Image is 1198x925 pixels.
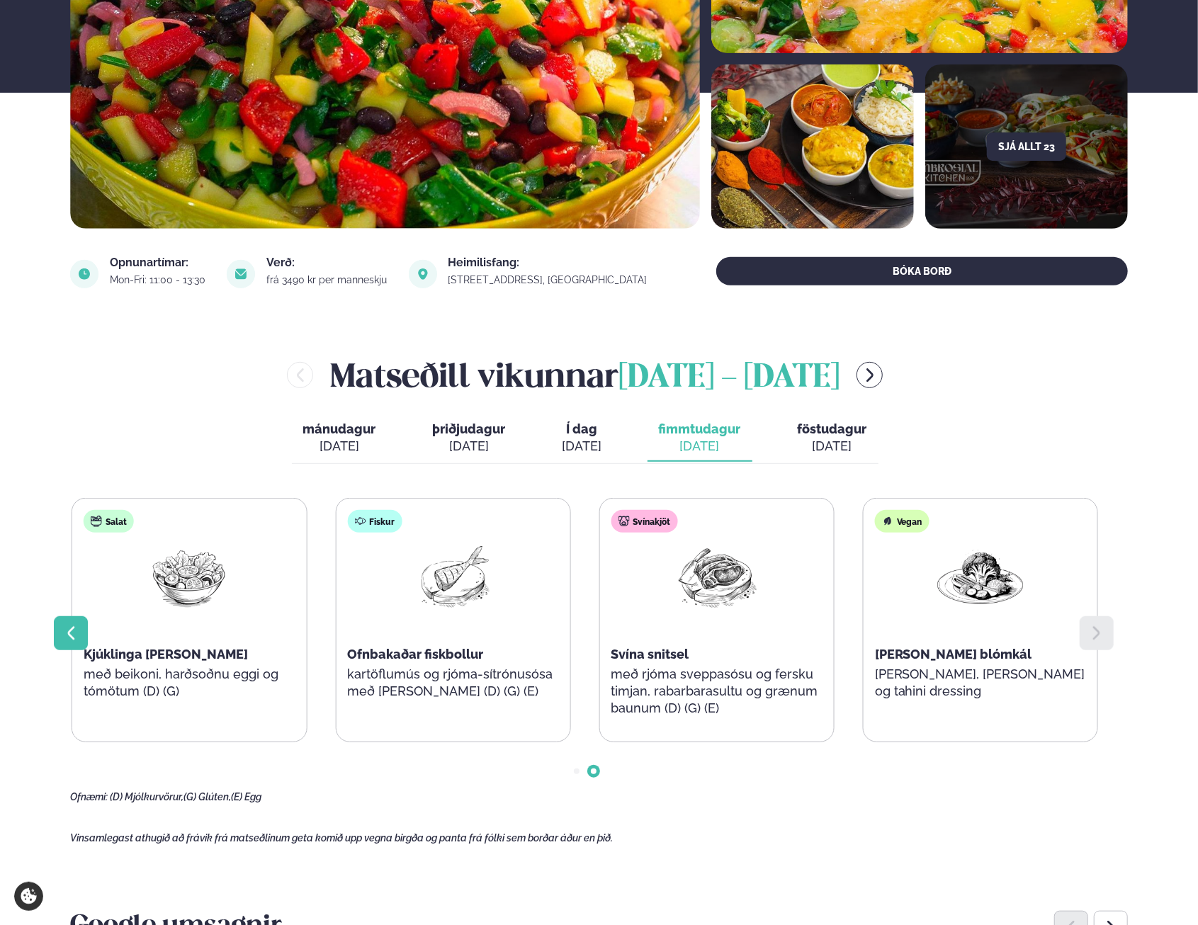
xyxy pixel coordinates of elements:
[303,438,376,455] div: [DATE]
[882,516,893,527] img: Vegan.svg
[292,415,388,462] button: mánudagur [DATE]
[347,666,558,700] p: kartöflumús og rjóma-sítrónusósa með [PERSON_NAME] (D) (G) (E)
[70,791,108,802] span: Ofnæmi:
[611,510,678,533] div: Svínakjöt
[303,421,376,436] span: mánudagur
[574,768,580,774] span: Go to slide 1
[618,363,840,394] span: [DATE] - [DATE]
[287,362,313,388] button: menu-btn-left
[266,257,391,268] div: Verð:
[433,421,506,436] span: þriðjudagur
[798,421,867,436] span: föstudagur
[672,544,762,610] img: Pork-Meat.png
[563,421,602,438] span: Í dag
[144,544,234,610] img: Salad.png
[330,352,840,398] h2: Matseðill vikunnar
[611,666,823,717] p: með rjóma sveppasósu og fersku timjan, rabarbarasultu og grænum baunum (D) (G) (E)
[857,362,883,388] button: menu-btn-right
[648,415,752,462] button: fimmtudagur [DATE]
[935,544,1026,610] img: Vegan.png
[591,768,597,774] span: Go to slide 2
[14,882,43,911] a: Cookie settings
[84,510,134,533] div: Salat
[551,415,614,462] button: Í dag [DATE]
[659,438,741,455] div: [DATE]
[711,64,914,229] img: image alt
[110,791,183,802] span: (D) Mjólkurvörur,
[347,647,483,662] span: Ofnbakaðar fiskbollur
[433,438,506,455] div: [DATE]
[110,274,210,285] div: Mon-Fri: 11:00 - 13:30
[231,791,261,802] span: (E) Egg
[875,510,929,533] div: Vegan
[618,516,630,527] img: pork.svg
[659,421,741,436] span: fimmtudagur
[407,544,498,610] img: Fish.png
[987,132,1066,161] button: Sjá allt 23
[110,257,210,268] div: Opnunartímar:
[448,257,652,268] div: Heimilisfang:
[875,647,1032,662] span: [PERSON_NAME] blómkál
[347,510,402,533] div: Fiskur
[183,791,231,802] span: (G) Glúten,
[84,647,248,662] span: Kjúklinga [PERSON_NAME]
[786,415,878,462] button: föstudagur [DATE]
[70,260,98,288] img: image alt
[266,274,391,285] div: frá 3490 kr per manneskju
[91,516,102,527] img: salad.svg
[70,832,613,844] span: Vinsamlegast athugið að frávik frá matseðlinum geta komið upp vegna birgða og panta frá fólki sem...
[422,415,517,462] button: þriðjudagur [DATE]
[798,438,867,455] div: [DATE]
[563,438,602,455] div: [DATE]
[611,647,689,662] span: Svína snitsel
[84,666,295,700] p: með beikoni, harðsoðnu eggi og tómötum (D) (G)
[448,271,652,288] a: link
[716,257,1128,285] button: BÓKA BORÐ
[227,260,255,288] img: image alt
[354,516,366,527] img: fish.svg
[409,260,437,288] img: image alt
[875,666,1086,700] p: [PERSON_NAME], [PERSON_NAME] og tahini dressing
